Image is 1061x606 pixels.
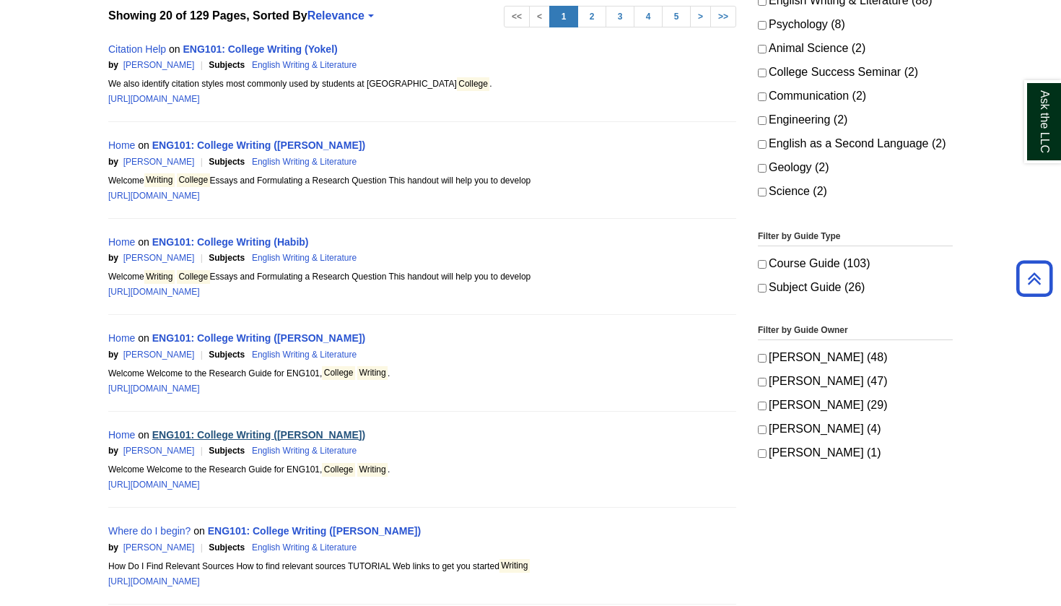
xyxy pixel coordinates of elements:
[252,253,357,263] a: English Writing & Literature
[108,559,736,574] div: How Do I Find Relevant Sources How to find relevant sources TUTORIAL Web links to get you started
[108,576,200,586] a: [URL][DOMAIN_NAME]
[758,443,953,463] label: [PERSON_NAME] (1)
[758,229,953,246] legend: Filter by Guide Type
[152,332,365,344] a: ENG101: College Writing ([PERSON_NAME])
[359,157,368,167] span: |
[758,260,767,269] input: Course Guide (103)
[758,181,953,202] label: Science (2)
[758,277,953,298] label: Subject Guide (26)
[177,173,209,187] mark: College
[197,157,206,167] span: |
[758,425,767,434] input: [PERSON_NAME] (4)
[758,188,767,196] input: Science (2)
[252,60,357,70] a: English Writing & Literature
[662,6,691,27] a: 5
[123,542,195,553] a: [PERSON_NAME]
[758,347,953,368] label: [PERSON_NAME] (48)
[108,77,736,92] div: We also identify citation styles most commonly used by students at [GEOGRAPHIC_DATA] .
[359,542,368,553] span: |
[758,21,767,30] input: Psychology (8)
[690,6,711,27] a: >
[758,38,953,59] label: Animal Science (2)
[359,542,447,553] span: 19.19
[371,157,427,167] span: Search Score
[371,60,427,70] span: Search Score
[108,60,118,70] span: by
[758,395,953,415] label: [PERSON_NAME] (29)
[108,253,118,263] span: by
[209,350,247,360] span: Subjects
[252,446,357,456] a: English Writing & Literature
[758,45,767,53] input: Animal Science (2)
[108,384,200,394] a: [URL][DOMAIN_NAME]
[549,6,578,27] a: 1
[359,350,447,360] span: 19.48
[758,62,953,82] label: College Success Seminar (2)
[758,354,767,363] input: [PERSON_NAME] (48)
[457,77,489,91] mark: College
[252,350,357,360] a: English Writing & Literature
[357,463,388,477] mark: Writing
[152,236,309,248] a: ENG101: College Writing (Habib)
[322,366,354,380] mark: College
[758,86,953,106] label: Communication (2)
[123,446,195,456] a: [PERSON_NAME]
[359,60,447,70] span: 23.30
[504,6,736,27] ul: Search Pagination
[108,332,135,344] a: Home
[357,366,388,380] mark: Writing
[108,94,200,104] a: [URL][DOMAIN_NAME]
[710,6,736,27] a: >>
[193,525,205,537] span: on
[108,525,191,537] a: Where do I begin?
[208,525,421,537] a: ENG101: College Writing ([PERSON_NAME])
[108,6,736,26] strong: Showing 20 of 129 Pages, Sorted By
[169,43,180,55] span: on
[758,110,953,130] label: Engineering (2)
[108,287,200,297] a: [URL][DOMAIN_NAME]
[371,253,427,263] span: Search Score
[108,173,736,189] div: Welcome Essays and Formulating a Research Question This handout will help you to develop
[177,270,209,284] mark: College
[371,446,427,456] span: Search Score
[152,139,365,151] a: ENG101: College Writing ([PERSON_NAME])
[359,253,447,263] span: 20.34
[108,350,118,360] span: by
[197,446,206,456] span: |
[322,463,354,477] mark: College
[371,350,427,360] span: Search Score
[758,69,767,77] input: College Success Seminar (2)
[138,429,149,441] span: on
[209,542,247,553] span: Subjects
[209,253,247,263] span: Subjects
[108,191,200,201] a: [URL][DOMAIN_NAME]
[758,205,953,225] label: Sociology (2)
[197,60,206,70] span: |
[758,140,767,149] input: English as a Second Language (2)
[144,270,175,284] mark: Writing
[209,60,247,70] span: Subjects
[758,284,767,293] input: Subject Guide (26)
[108,236,135,248] a: Home
[108,429,135,441] a: Home
[183,43,338,55] a: ENG101: College Writing (Yokel)
[758,157,953,178] label: Geology (2)
[359,157,447,167] span: 20.55
[371,542,427,553] span: Search Score
[758,254,953,274] label: Course Guide (103)
[197,350,206,360] span: |
[758,14,953,35] label: Psychology (8)
[758,371,953,391] label: [PERSON_NAME] (47)
[197,542,206,553] span: |
[209,157,247,167] span: Subjects
[209,446,247,456] span: Subjects
[758,402,767,410] input: [PERSON_NAME] (29)
[108,139,135,151] a: Home
[197,253,206,263] span: |
[108,480,200,490] a: [URL][DOMAIN_NAME]
[758,419,953,439] label: [PERSON_NAME] (4)
[758,134,953,154] label: English as a Second Language (2)
[123,60,195,70] a: [PERSON_NAME]
[758,449,767,458] input: [PERSON_NAME] (1)
[359,253,368,263] span: |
